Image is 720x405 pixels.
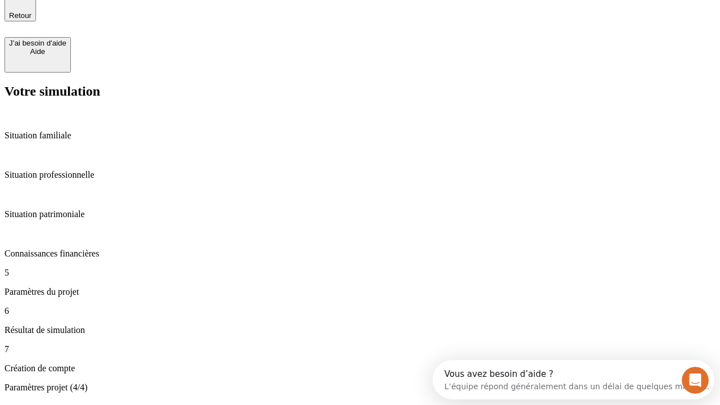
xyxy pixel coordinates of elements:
button: J’ai besoin d'aideAide [4,37,71,73]
p: 7 [4,344,715,354]
h2: Votre simulation [4,84,715,99]
div: Ouvrir le Messenger Intercom [4,4,310,35]
span: Retour [9,11,31,20]
p: Paramètres projet (4/4) [4,382,715,393]
p: Situation patrimoniale [4,209,715,219]
div: J’ai besoin d'aide [9,39,66,47]
p: Création de compte [4,363,715,373]
p: 6 [4,306,715,316]
iframe: Intercom live chat discovery launcher [433,360,714,399]
p: Paramètres du projet [4,287,715,297]
iframe: Intercom live chat [682,367,709,394]
div: L’équipe répond généralement dans un délai de quelques minutes. [12,19,277,30]
div: Aide [9,47,66,56]
p: Connaissances financières [4,249,715,259]
p: Situation familiale [4,130,715,141]
div: Vous avez besoin d’aide ? [12,10,277,19]
p: Résultat de simulation [4,325,715,335]
p: Situation professionnelle [4,170,715,180]
p: 5 [4,268,715,278]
